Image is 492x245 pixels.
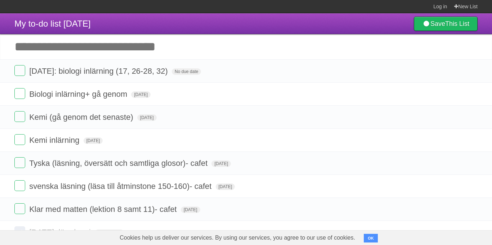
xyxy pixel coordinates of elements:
span: Tyska (läsning, översätt och samtliga glosor)- cafet [29,159,209,168]
span: No due date [172,68,201,75]
span: svenska läsning (läsa till åtminstone 150-160)- cafet [29,182,213,191]
label: Done [14,111,25,122]
span: Biologi inlärning+ gå genom [29,90,129,99]
span: Klar med matten (lektion 8 samt 11)- cafet [29,205,179,214]
label: Done [14,88,25,99]
label: Done [14,180,25,191]
label: Done [14,226,25,237]
span: [DATE] [137,114,157,121]
b: This List [445,20,469,27]
span: Kemi inlärning [29,136,81,145]
a: SaveThis List [414,17,478,31]
span: [DATE] [211,160,231,167]
label: Done [14,134,25,145]
span: No due date [95,230,124,236]
span: [DATE] [131,91,151,98]
label: Done [14,157,25,168]
span: [DATE] [84,137,103,144]
label: Done [14,203,25,214]
span: My to-do list [DATE] [14,19,91,28]
span: Cookies help us deliver our services. By using our services, you agree to our use of cookies. [112,231,362,245]
span: [DATE]: biologi inlärning (17, 26-28, 32) [29,67,170,76]
button: OK [364,234,378,242]
span: [DATE]: lära kemi [29,228,93,237]
span: [DATE] [216,183,235,190]
span: Kemi (gå genom det senaste) [29,113,135,122]
span: [DATE] [181,207,200,213]
label: Done [14,65,25,76]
